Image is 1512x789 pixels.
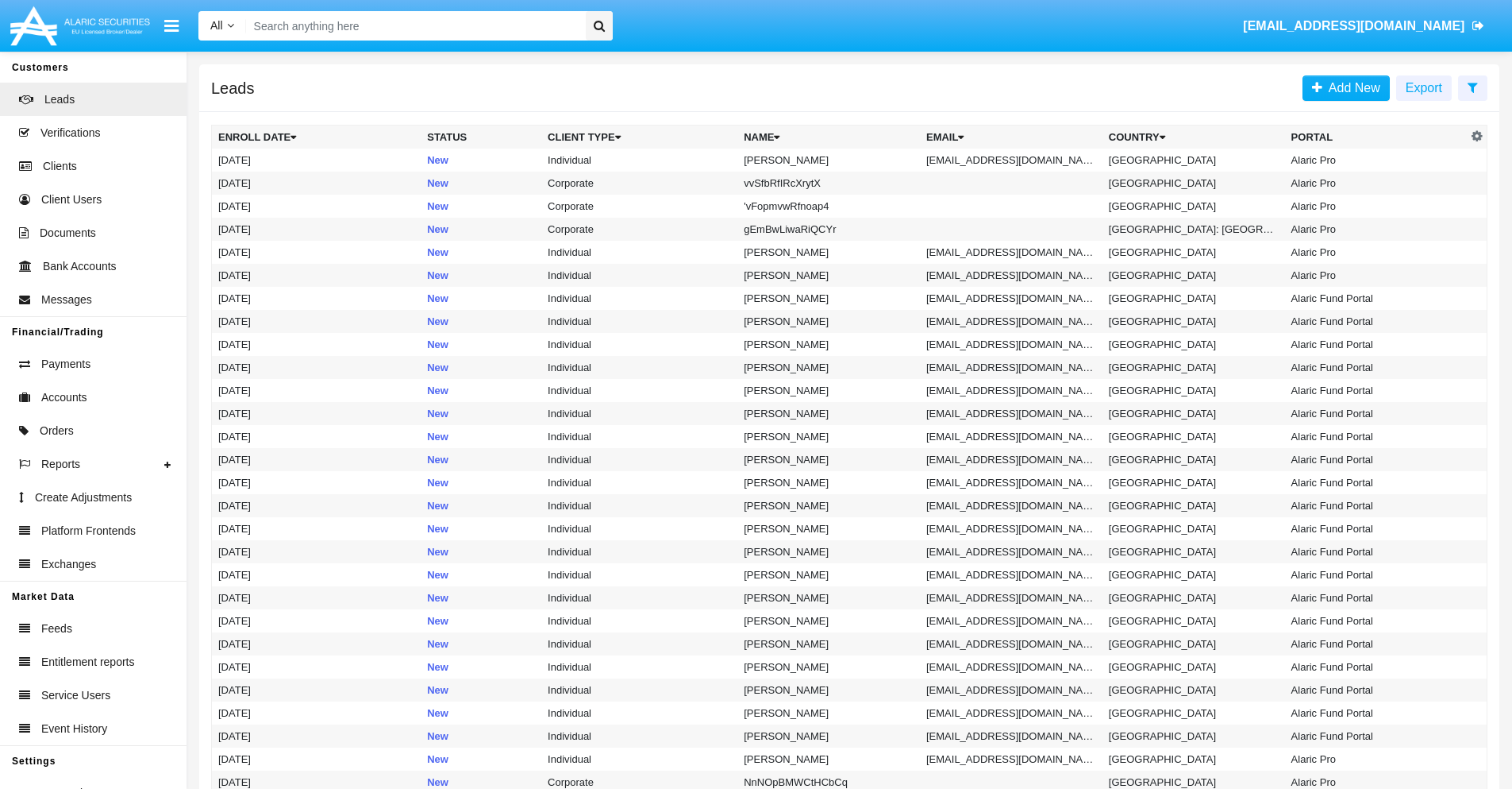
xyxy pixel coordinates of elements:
td: [PERSON_NAME] [737,679,920,702]
th: Enroll Date [212,126,421,149]
td: [EMAIL_ADDRESS][DOMAIN_NAME] [920,149,1102,172]
td: Individual [541,241,737,264]
td: [DATE] [212,656,421,679]
td: Alaric Fund Portal [1285,494,1468,517]
td: [GEOGRAPHIC_DATA] [1102,517,1285,540]
td: [PERSON_NAME] [737,725,920,748]
td: [PERSON_NAME] [737,402,920,425]
td: Individual [541,563,737,586]
td: [DATE] [212,149,421,172]
span: Platform Frontends [41,523,136,540]
td: [DATE] [212,632,421,656]
td: New [421,609,541,632]
td: [GEOGRAPHIC_DATA] [1102,149,1285,172]
td: [DATE] [212,725,421,748]
td: Alaric Fund Portal [1285,425,1468,448]
td: New [421,425,541,448]
td: [DATE] [212,540,421,563]
td: Individual [541,425,737,448]
td: [PERSON_NAME] [737,748,920,771]
td: [DATE] [212,172,421,195]
td: [PERSON_NAME] [737,264,920,287]
td: New [421,402,541,425]
td: [DATE] [212,748,421,771]
td: [EMAIL_ADDRESS][DOMAIN_NAME] [920,471,1102,494]
td: Individual [541,748,737,771]
td: New [421,310,541,333]
td: [GEOGRAPHIC_DATA] [1102,356,1285,379]
span: Messages [41,292,92,308]
td: New [421,563,541,586]
td: [PERSON_NAME] [737,241,920,264]
td: New [421,218,541,241]
td: Individual [541,310,737,333]
th: Status [421,126,541,149]
td: [EMAIL_ADDRESS][DOMAIN_NAME] [920,540,1102,563]
span: Export [1406,81,1442,95]
td: Individual [541,264,737,287]
td: [GEOGRAPHIC_DATA] [1102,264,1285,287]
td: Alaric Fund Portal [1285,333,1468,356]
td: New [421,195,541,218]
th: Country [1102,126,1285,149]
td: Individual [541,725,737,748]
td: [GEOGRAPHIC_DATA] [1102,310,1285,333]
td: [EMAIL_ADDRESS][DOMAIN_NAME] [920,356,1102,379]
td: vvSfbRfIRcXrytX [737,172,920,195]
td: [PERSON_NAME] [737,448,920,471]
td: [PERSON_NAME] [737,517,920,540]
td: Individual [541,679,737,702]
td: [DATE] [212,379,421,402]
td: Alaric Fund Portal [1285,540,1468,563]
td: [PERSON_NAME] [737,540,920,563]
td: [EMAIL_ADDRESS][DOMAIN_NAME] [920,333,1102,356]
td: [EMAIL_ADDRESS][DOMAIN_NAME] [920,287,1102,310]
td: Corporate [541,195,737,218]
td: New [421,379,541,402]
td: Alaric Pro [1285,149,1468,172]
td: [GEOGRAPHIC_DATA] [1102,471,1285,494]
td: [GEOGRAPHIC_DATA] [1102,379,1285,402]
td: [GEOGRAPHIC_DATA] [1102,172,1285,195]
td: Individual [541,540,737,563]
td: [DATE] [212,218,421,241]
td: [DATE] [212,310,421,333]
td: New [421,632,541,656]
td: Alaric Fund Portal [1285,586,1468,609]
td: Alaric Fund Portal [1285,725,1468,748]
td: [PERSON_NAME] [737,379,920,402]
td: New [421,702,541,725]
td: [EMAIL_ADDRESS][DOMAIN_NAME] [920,679,1102,702]
td: New [421,287,541,310]
td: Alaric Fund Portal [1285,517,1468,540]
span: Leads [44,91,75,108]
td: New [421,586,541,609]
td: New [421,471,541,494]
td: [PERSON_NAME] [737,471,920,494]
td: [DATE] [212,471,421,494]
td: Alaric Fund Portal [1285,402,1468,425]
td: [PERSON_NAME] [737,333,920,356]
td: [GEOGRAPHIC_DATA] [1102,241,1285,264]
span: Feeds [41,621,72,637]
td: New [421,517,541,540]
td: Individual [541,517,737,540]
td: [GEOGRAPHIC_DATA]: [GEOGRAPHIC_DATA] [1102,218,1285,241]
td: [GEOGRAPHIC_DATA] [1102,609,1285,632]
td: Alaric Pro [1285,264,1468,287]
td: Individual [541,149,737,172]
td: [EMAIL_ADDRESS][DOMAIN_NAME] [920,264,1102,287]
td: [PERSON_NAME] [737,656,920,679]
td: Individual [541,494,737,517]
span: Client Users [41,191,102,208]
td: [EMAIL_ADDRESS][DOMAIN_NAME] [920,632,1102,656]
td: Individual [541,609,737,632]
td: Alaric Fund Portal [1285,656,1468,679]
td: New [421,656,541,679]
a: All [198,17,246,34]
td: [PERSON_NAME] [737,287,920,310]
td: [GEOGRAPHIC_DATA] [1102,679,1285,702]
td: [EMAIL_ADDRESS][DOMAIN_NAME] [920,448,1102,471]
td: New [421,333,541,356]
td: 'vFopmvwRfnoap4 [737,195,920,218]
